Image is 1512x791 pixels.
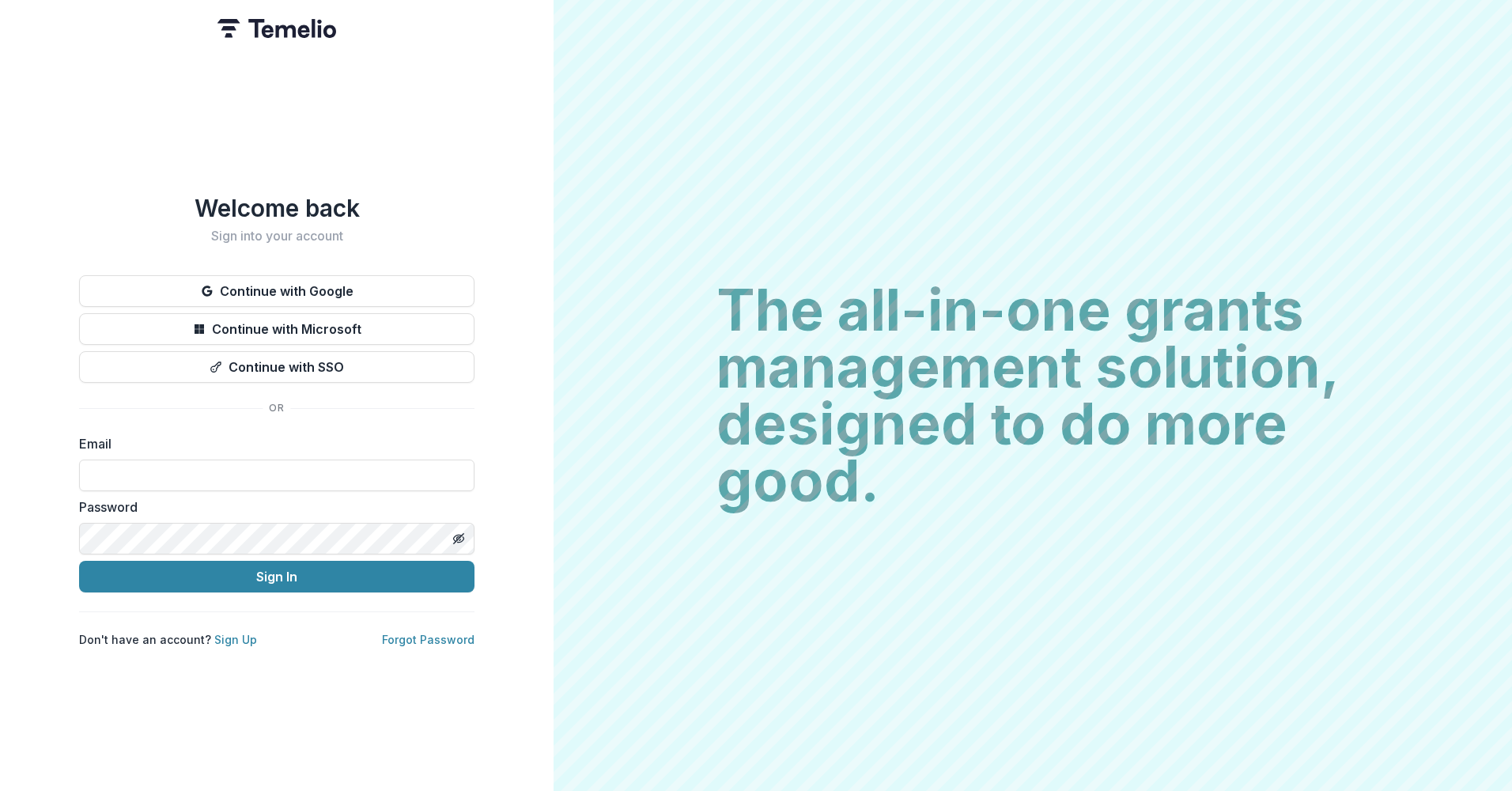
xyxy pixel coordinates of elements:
[79,194,474,222] h1: Welcome back
[79,229,474,244] h2: Sign into your account
[382,633,474,646] a: Forgot Password
[79,434,465,453] label: Email
[79,498,465,517] label: Password
[217,19,336,38] img: Temelio
[79,561,474,592] button: Sign In
[446,526,471,551] button: Toggle password visibility
[79,631,257,648] p: Don't have an account?
[214,633,257,646] a: Sign Up
[79,313,474,345] button: Continue with Microsoft
[79,275,474,307] button: Continue with Google
[79,351,474,383] button: Continue with SSO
